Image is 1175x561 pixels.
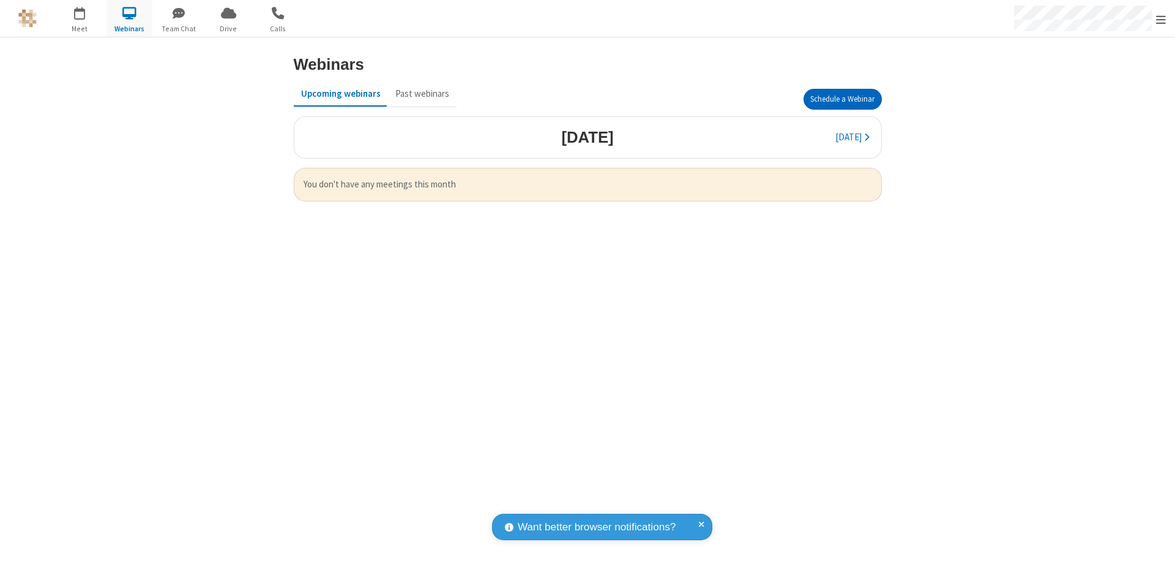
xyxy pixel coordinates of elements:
span: Meet [57,23,103,34]
span: Calls [255,23,301,34]
button: Past webinars [388,82,457,105]
span: Team Chat [156,23,202,34]
span: [DATE] [835,131,862,143]
span: Want better browser notifications? [518,519,676,535]
h3: Webinars [294,56,364,73]
button: Schedule a Webinar [804,89,882,110]
button: [DATE] [828,126,876,149]
button: Upcoming webinars [294,82,388,105]
span: Webinars [106,23,152,34]
span: Drive [206,23,252,34]
h3: [DATE] [561,129,613,146]
span: You don't have any meetings this month [304,178,872,192]
img: QA Selenium DO NOT DELETE OR CHANGE [18,9,37,28]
